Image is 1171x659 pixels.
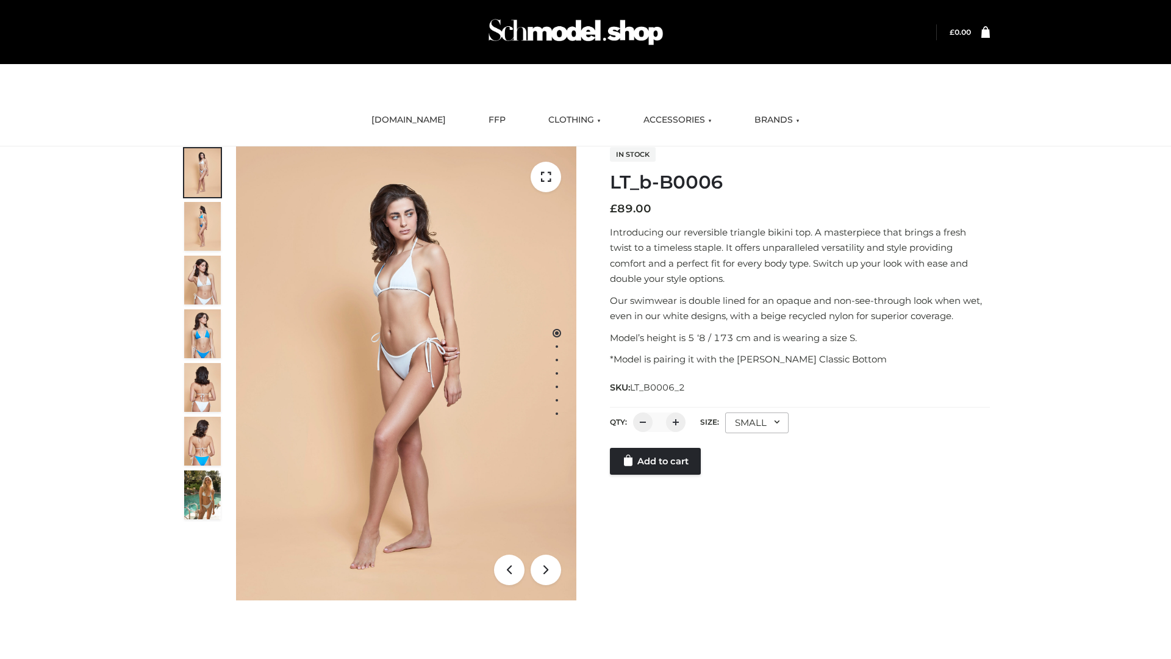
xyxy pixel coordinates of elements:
[610,351,990,367] p: *Model is pairing it with the [PERSON_NAME] Classic Bottom
[610,417,627,427] label: QTY:
[484,8,667,56] img: Schmodel Admin 964
[950,27,971,37] a: £0.00
[184,202,221,251] img: ArielClassicBikiniTop_CloudNine_AzureSky_OW114ECO_2-scaled.jpg
[630,382,685,393] span: LT_B0006_2
[610,147,656,162] span: In stock
[184,363,221,412] img: ArielClassicBikiniTop_CloudNine_AzureSky_OW114ECO_7-scaled.jpg
[610,171,990,193] h1: LT_b-B0006
[479,107,515,134] a: FFP
[725,412,789,433] div: SMALL
[634,107,721,134] a: ACCESSORIES
[184,148,221,197] img: ArielClassicBikiniTop_CloudNine_AzureSky_OW114ECO_1-scaled.jpg
[184,470,221,519] img: Arieltop_CloudNine_AzureSky2.jpg
[236,146,576,600] img: LT_b-B0006
[610,330,990,346] p: Model’s height is 5 ‘8 / 173 cm and is wearing a size S.
[362,107,455,134] a: [DOMAIN_NAME]
[184,309,221,358] img: ArielClassicBikiniTop_CloudNine_AzureSky_OW114ECO_4-scaled.jpg
[610,225,990,287] p: Introducing our reversible triangle bikini top. A masterpiece that brings a fresh twist to a time...
[745,107,809,134] a: BRANDS
[610,448,701,475] a: Add to cart
[610,202,651,215] bdi: 89.00
[184,256,221,304] img: ArielClassicBikiniTop_CloudNine_AzureSky_OW114ECO_3-scaled.jpg
[610,380,686,395] span: SKU:
[539,107,610,134] a: CLOTHING
[950,27,954,37] span: £
[610,293,990,324] p: Our swimwear is double lined for an opaque and non-see-through look when wet, even in our white d...
[610,202,617,215] span: £
[184,417,221,466] img: ArielClassicBikiniTop_CloudNine_AzureSky_OW114ECO_8-scaled.jpg
[700,417,719,427] label: Size:
[950,27,971,37] bdi: 0.00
